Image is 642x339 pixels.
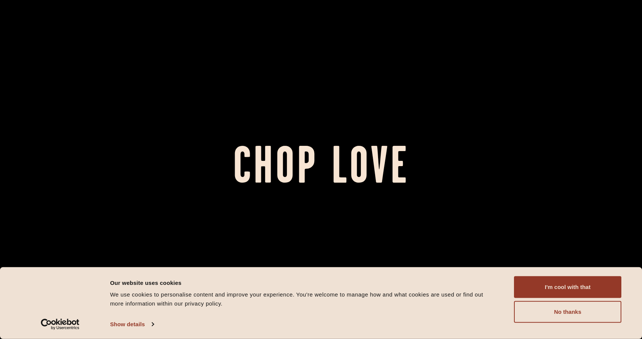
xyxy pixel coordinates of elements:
[110,278,497,287] div: Our website uses cookies
[110,290,497,308] div: We use cookies to personalise content and improve your experience. You're welcome to manage how a...
[27,319,93,330] a: Usercentrics Cookiebot - opens in a new window
[514,301,621,323] button: No thanks
[110,319,154,330] a: Show details
[514,276,621,298] button: I'm cool with that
